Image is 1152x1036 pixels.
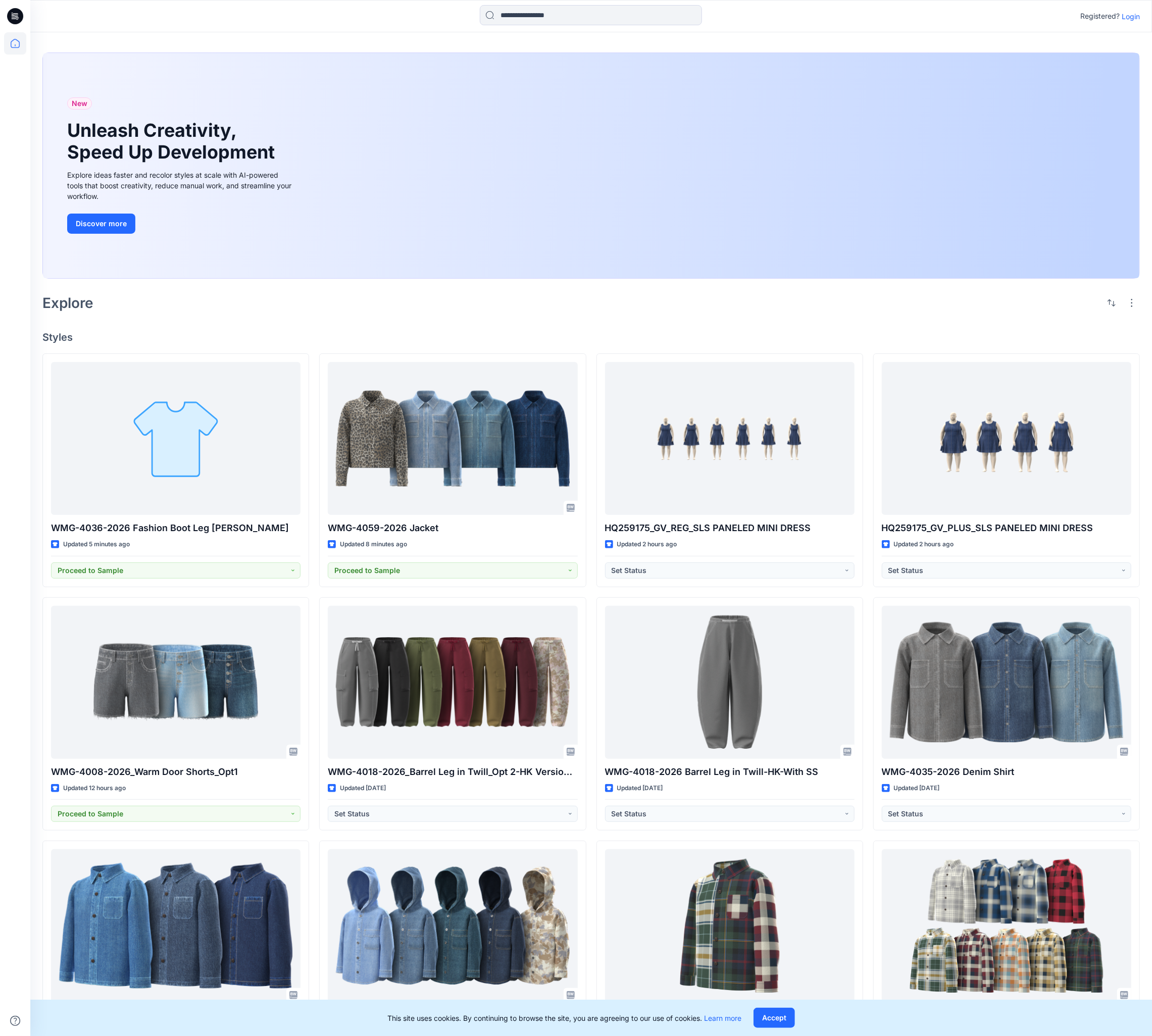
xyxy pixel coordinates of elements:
[67,214,135,234] button: Discover more
[51,606,300,759] a: WMG-4008-2026_Warm Door Shorts_Opt1
[754,1008,795,1028] button: Accept
[63,539,130,550] p: Updated 5 minutes ago
[1122,11,1140,22] p: Login
[605,521,855,535] p: HQ259175_GV_REG_SLS PANELED MINI DRESS
[704,1014,741,1022] a: Learn more
[63,783,126,794] p: Updated 12 hours ago
[72,97,87,110] span: New
[42,331,1140,343] h4: Styles
[328,521,577,535] p: WMG-4059-2026 Jacket
[1080,10,1120,22] p: Registered?
[882,849,1131,1002] a: WMTB-4046-2026_Flannel Shirt
[605,362,855,515] a: HQ259175_GV_REG_SLS PANELED MINI DRESS
[328,849,577,1002] a: WMTB-3947-2026_Denim Hooded Overshirt
[882,521,1131,535] p: HQ259175_GV_PLUS_SLS PANELED MINI DRESS
[882,362,1131,515] a: HQ259175_GV_PLUS_SLS PANELED MINI DRESS
[328,765,577,779] p: WMG-4018-2026_Barrel Leg in Twill_Opt 2-HK Version-Styling
[387,1013,741,1023] p: This site uses cookies. By continuing to browse the site, you are agreeing to our use of cookies.
[340,539,407,550] p: Updated 8 minutes ago
[882,765,1131,779] p: WMG-4035-2026 Denim Shirt
[51,521,300,535] p: WMG-4036-2026 Fashion Boot Leg [PERSON_NAME]
[605,765,855,779] p: WMG-4018-2026 Barrel Leg in Twill-HK-With SS
[894,783,940,794] p: Updated [DATE]
[617,783,663,794] p: Updated [DATE]
[67,170,294,201] div: Explore ideas faster and recolor styles at scale with AI-powered tools that boost creativity, red...
[605,606,855,759] a: WMG-4018-2026 Barrel Leg in Twill-HK-With SS
[894,539,954,550] p: Updated 2 hours ago
[51,765,300,779] p: WMG-4008-2026_Warm Door Shorts_Opt1
[328,362,577,515] a: WMG-4059-2026 Jacket
[882,606,1131,759] a: WMG-4035-2026 Denim Shirt
[51,849,300,1002] a: WMTB-4067-2026 Denim Shirt
[42,295,93,311] h2: Explore
[67,214,294,234] a: Discover more
[67,120,279,163] h1: Unleash Creativity, Speed Up Development
[617,539,677,550] p: Updated 2 hours ago
[51,362,300,515] a: WMG-4036-2026 Fashion Boot Leg Jean
[605,849,855,1002] a: WMTB-4046-2026_Multi-Plaid Flannel Shirt
[340,783,386,794] p: Updated [DATE]
[328,606,577,759] a: WMG-4018-2026_Barrel Leg in Twill_Opt 2-HK Version-Styling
